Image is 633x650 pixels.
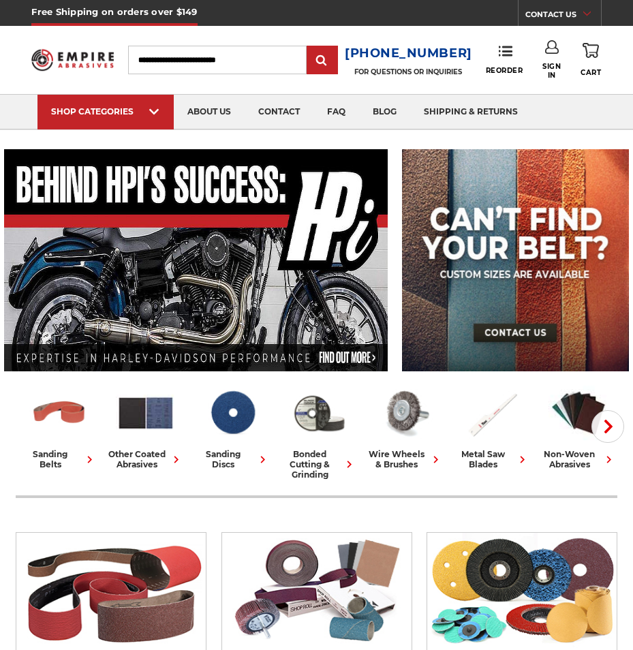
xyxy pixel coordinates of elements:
img: Wire Wheels & Brushes [375,384,435,442]
a: CONTACT US [525,7,601,26]
span: Reorder [486,66,523,75]
a: sanding discs [194,384,270,469]
a: about us [174,95,245,129]
a: bonded cutting & grinding [281,384,356,480]
img: Other Coated Abrasives [116,384,176,442]
div: non-woven abrasives [540,449,616,469]
img: Bonded Cutting & Grinding [289,384,349,442]
img: Other Coated Abrasives [222,533,412,649]
a: contact [245,95,313,129]
a: blog [359,95,410,129]
img: promo banner for custom belts. [402,149,629,371]
div: sanding belts [21,449,97,469]
a: metal saw blades [454,384,529,469]
div: bonded cutting & grinding [281,449,356,480]
a: Reorder [486,45,523,74]
a: non-woven abrasives [540,384,616,469]
button: Next [591,410,624,443]
a: Cart [581,40,601,79]
img: Sanding Belts [29,384,89,442]
img: Banner for an interview featuring Horsepower Inc who makes Harley performance upgrades featured o... [4,149,388,371]
a: faq [313,95,359,129]
img: Sanding Discs [427,533,617,649]
a: shipping & returns [410,95,531,129]
span: Sign In [541,62,563,80]
div: metal saw blades [454,449,529,469]
div: other coated abrasives [108,449,183,469]
a: other coated abrasives [108,384,183,469]
a: wire wheels & brushes [367,384,443,469]
img: Empire Abrasives [31,44,114,76]
p: FOR QUESTIONS OR INQUIRIES [345,67,472,76]
img: Non-woven Abrasives [549,384,608,442]
img: Sanding Belts [16,533,206,649]
div: sanding discs [194,449,270,469]
div: SHOP CATEGORIES [51,106,160,117]
div: wire wheels & brushes [367,449,443,469]
span: Cart [581,68,601,77]
img: Sanding Discs [202,384,262,442]
a: [PHONE_NUMBER] [345,44,472,63]
img: Metal Saw Blades [462,384,522,442]
input: Submit [309,47,336,74]
a: sanding belts [21,384,97,469]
